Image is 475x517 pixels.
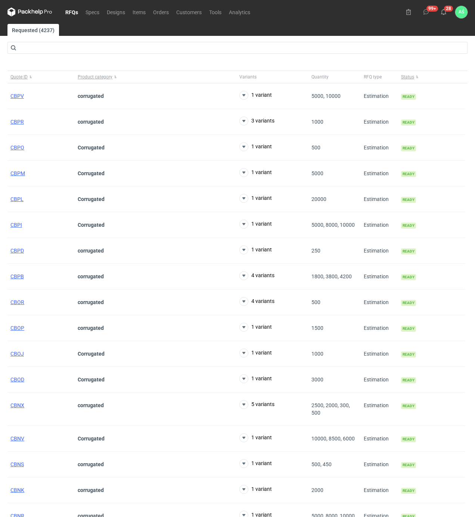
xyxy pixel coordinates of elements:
[239,485,272,494] button: 1 variant
[78,196,105,202] strong: Corrugated
[103,7,129,16] a: Designs
[78,93,104,99] strong: corrugated
[239,117,274,126] button: 3 variants
[78,351,105,357] strong: Corrugated
[239,349,272,357] button: 1 variant
[311,273,352,279] span: 1800, 3800, 4200
[10,74,28,80] span: Quote ID
[239,74,257,80] span: Variants
[239,245,272,254] button: 1 variant
[361,315,398,341] div: Estimation
[401,248,416,254] span: Ready
[10,351,24,357] a: CBOJ
[205,7,225,16] a: Tools
[361,109,398,135] div: Estimation
[239,194,272,203] button: 1 variant
[10,145,24,151] a: CBPO
[10,377,24,383] a: CBOD
[239,168,272,177] button: 1 variant
[10,222,22,228] a: CBPI
[10,402,24,408] span: CBNX
[10,299,24,305] a: CBOR
[455,6,468,18] figcaption: AŚ
[78,299,104,305] strong: corrugated
[239,142,272,151] button: 1 variant
[7,7,52,16] svg: Packhelp Pro
[10,436,24,442] span: CBNV
[401,145,416,151] span: Ready
[311,351,323,357] span: 1000
[401,223,416,229] span: Ready
[401,326,416,332] span: Ready
[361,161,398,186] div: Estimation
[82,7,103,16] a: Specs
[78,487,104,493] strong: corrugated
[361,452,398,477] div: Estimation
[10,273,24,279] span: CBPB
[311,248,320,254] span: 250
[10,248,24,254] a: CBPD
[7,24,59,36] a: Requested (4237)
[311,461,332,467] span: 500, 450
[364,74,382,80] span: RFQ type
[401,300,416,306] span: Ready
[78,145,105,151] strong: Corrugated
[173,7,205,16] a: Customers
[78,119,104,125] strong: corrugated
[10,119,24,125] a: CBPR
[78,377,105,383] strong: Corrugated
[401,120,416,126] span: Ready
[401,377,416,383] span: Ready
[311,145,320,151] span: 500
[239,323,272,332] button: 1 variant
[225,7,254,16] a: Analytics
[311,377,323,383] span: 3000
[10,196,24,202] span: CBPL
[455,6,468,18] div: Adrian Świerżewski
[239,400,274,409] button: 5 variants
[361,264,398,290] div: Estimation
[311,487,323,493] span: 2000
[420,6,432,18] button: 99+
[239,271,274,280] button: 4 variants
[398,71,465,83] button: Status
[361,238,398,264] div: Estimation
[311,74,329,80] span: Quantity
[311,402,350,416] span: 2500, 2000, 300, 500
[401,274,416,280] span: Ready
[10,487,24,493] span: CBNK
[10,325,24,331] span: CBOP
[149,7,173,16] a: Orders
[10,461,24,467] a: CBNS
[361,135,398,161] div: Estimation
[10,170,25,176] span: CBPM
[239,220,272,229] button: 1 variant
[401,436,416,442] span: Ready
[401,352,416,357] span: Ready
[78,170,105,176] strong: Corrugated
[438,6,450,18] button: 28
[361,426,398,452] div: Estimation
[311,196,326,202] span: 20000
[401,74,414,80] span: Status
[78,248,104,254] strong: corrugated
[401,171,416,177] span: Ready
[239,433,272,442] button: 1 variant
[75,71,236,83] button: Product category
[7,71,75,83] button: Quote ID
[361,393,398,426] div: Estimation
[78,74,112,80] span: Product category
[78,461,104,467] strong: corrugated
[311,170,323,176] span: 5000
[401,197,416,203] span: Ready
[361,212,398,238] div: Estimation
[311,436,355,442] span: 10000, 8500, 6000
[311,222,355,228] span: 5000, 8000, 10000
